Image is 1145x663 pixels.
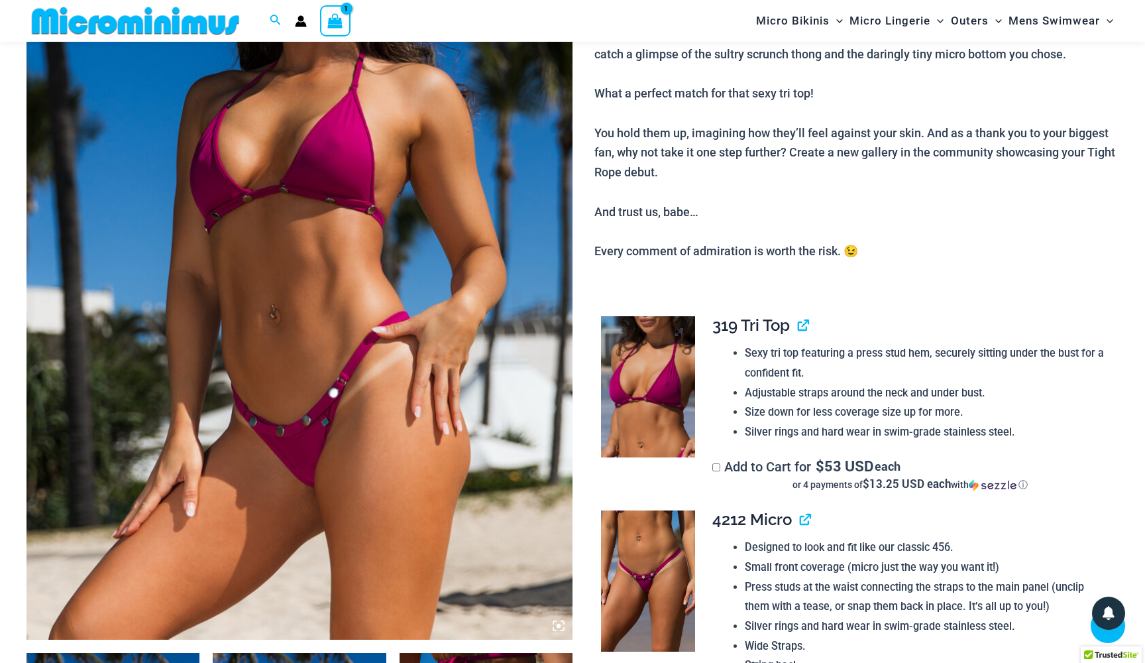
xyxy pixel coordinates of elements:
[295,15,307,27] a: Account icon link
[745,558,1108,577] li: Small front coverage (micro just the way you want it!)
[930,4,944,38] span: Menu Toggle
[27,6,245,36] img: MM SHOP LOGO FLAT
[756,4,830,38] span: Micro Bikinis
[745,538,1108,558] li: Designed to look and fit like our classic 456.
[320,5,351,36] a: View Shopping Cart, 1 items
[745,422,1108,442] li: Silver rings and hard wear in swim-grade stainless steel.
[745,402,1108,422] li: Size down for less coverage size up for more.
[751,2,1118,40] nav: Site Navigation
[1100,4,1113,38] span: Menu Toggle
[1009,4,1100,38] span: Mens Swimwear
[712,463,720,471] input: Add to Cart for$53 USD eachor 4 payments of$13.25 USD eachwithSezzle Click to learn more about Se...
[745,383,1108,403] li: Adjustable straps around the neck and under bust.
[989,4,1002,38] span: Menu Toggle
[753,4,846,38] a: Micro BikinisMenu ToggleMenu Toggle
[601,316,695,457] img: Tight Rope Pink 319 Top
[712,510,792,529] span: 4212 Micro
[846,4,947,38] a: Micro LingerieMenu ToggleMenu Toggle
[712,478,1108,491] div: or 4 payments of with
[270,13,282,29] a: Search icon link
[951,4,989,38] span: Outers
[816,456,824,475] span: $
[830,4,843,38] span: Menu Toggle
[849,4,930,38] span: Micro Lingerie
[745,577,1108,617] li: Press studs at the waist connecting the straps to the main panel (unclip them with a tease, or sn...
[712,478,1108,491] div: or 4 payments of$13.25 USD eachwithSezzle Click to learn more about Sezzle
[816,459,873,473] span: 53 USD
[601,511,695,652] img: Tight Rope Pink 319 4212 Micro
[863,476,951,491] span: $13.25 USD each
[745,343,1108,383] li: Sexy tri top featuring a press stud hem, securely sitting under the bust for a confident fit.
[1005,4,1117,38] a: Mens SwimwearMenu ToggleMenu Toggle
[875,459,900,473] span: each
[948,4,1005,38] a: OutersMenu ToggleMenu Toggle
[969,479,1016,491] img: Sezzle
[712,316,790,335] span: 319 Tri Top
[712,459,1108,491] label: Add to Cart for
[745,636,1108,656] li: Wide Straps.
[745,617,1108,636] li: Silver rings and hard wear in swim-grade stainless steel.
